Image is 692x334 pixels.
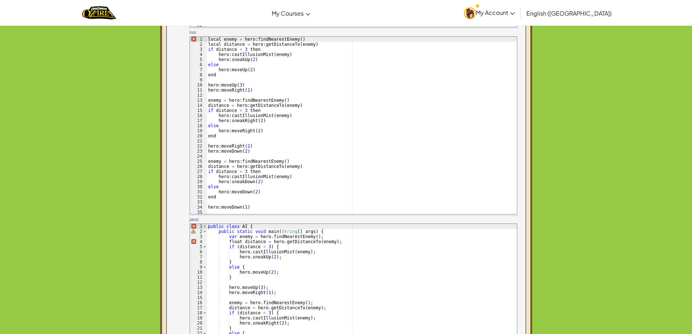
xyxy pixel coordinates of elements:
[190,164,207,169] div: 26
[190,62,207,67] div: 6
[190,300,207,305] div: 16
[190,321,207,326] div: 20
[460,1,518,24] a: My Account
[190,29,197,36] span: lua:
[190,179,207,184] div: 29
[190,72,207,77] div: 8
[190,285,207,290] div: 13
[190,254,207,259] div: 7
[190,275,207,280] div: 11
[190,315,207,321] div: 19
[190,98,207,103] div: 13
[476,9,515,16] span: My Account
[190,265,207,270] div: 9
[190,280,207,285] div: 12
[190,144,207,149] div: 22
[190,88,207,93] div: 11
[190,205,207,210] div: 34
[190,259,207,265] div: 8
[82,5,116,20] img: Home
[190,295,207,300] div: 15
[190,77,207,83] div: 9
[190,270,207,275] div: 10
[190,108,207,113] div: 15
[526,9,612,17] span: English ([GEOGRAPHIC_DATA])
[190,37,207,42] div: 1
[190,103,207,108] div: 14
[190,57,207,62] div: 5
[190,326,207,331] div: 21
[190,128,207,133] div: 19
[190,154,207,159] div: 24
[523,3,615,23] a: English ([GEOGRAPHIC_DATA])
[190,210,207,215] div: 35
[190,138,207,144] div: 21
[190,118,207,123] div: 17
[190,244,207,249] div: 5
[190,113,207,118] div: 16
[190,290,207,295] div: 14
[190,149,207,154] div: 23
[190,305,207,310] div: 17
[190,83,207,88] div: 10
[190,169,207,174] div: 27
[190,159,207,164] div: 25
[190,249,207,254] div: 6
[268,3,314,23] a: My Courses
[190,239,207,244] div: 4
[190,93,207,98] div: 12
[190,123,207,128] div: 18
[190,224,207,229] div: 1
[190,184,207,189] div: 30
[190,67,207,72] div: 7
[190,310,207,315] div: 18
[190,194,207,200] div: 32
[190,47,207,52] div: 3
[190,234,207,239] div: 3
[272,9,304,17] span: My Courses
[190,229,207,234] div: 2
[190,216,199,223] span: java:
[190,189,207,194] div: 31
[190,174,207,179] div: 28
[190,42,207,47] div: 2
[82,5,116,20] a: Ozaria by CodeCombat logo
[190,133,207,138] div: 20
[464,7,476,19] img: avatar
[190,200,207,205] div: 33
[190,52,207,57] div: 4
